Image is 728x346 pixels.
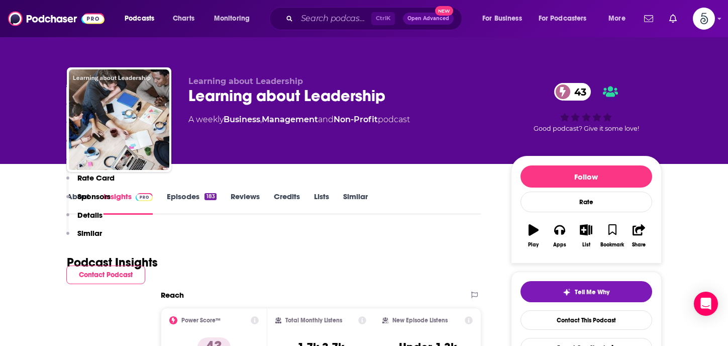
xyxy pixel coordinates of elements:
a: Business [224,115,260,124]
button: Play [521,218,547,254]
button: Details [66,210,102,229]
button: open menu [475,11,535,27]
a: Non-Profit [334,115,378,124]
p: Similar [77,228,102,238]
p: Sponsors [77,192,111,201]
button: open menu [207,11,263,27]
img: Podchaser - Follow, Share and Rate Podcasts [8,9,105,28]
a: Management [262,115,318,124]
span: 43 [564,83,591,101]
span: , [260,115,262,124]
img: Learning about Leadership [69,69,169,170]
button: Contact Podcast [66,266,145,284]
span: Open Advanced [407,16,449,21]
h2: New Episode Listens [392,317,448,324]
button: List [573,218,599,254]
span: For Podcasters [539,12,587,26]
img: tell me why sparkle [563,288,571,296]
input: Search podcasts, credits, & more... [297,11,371,27]
span: Monitoring [214,12,250,26]
span: Learning about Leadership [188,76,303,86]
button: Bookmark [599,218,626,254]
div: 183 [204,193,216,200]
div: Play [528,242,539,248]
img: User Profile [693,8,715,30]
a: 43 [554,83,591,101]
a: Credits [274,192,300,215]
a: Lists [314,192,329,215]
div: Bookmark [600,242,624,248]
span: Logged in as Spiral5-G2 [693,8,715,30]
div: Search podcasts, credits, & more... [279,7,472,30]
span: and [318,115,334,124]
button: tell me why sparkleTell Me Why [521,281,652,302]
h2: Total Monthly Listens [285,317,342,324]
div: Rate [521,192,652,212]
button: open menu [118,11,167,27]
button: Follow [521,165,652,188]
a: Similar [343,192,368,215]
a: Reviews [231,192,260,215]
a: Contact This Podcast [521,310,652,330]
a: Episodes183 [167,192,216,215]
button: Sponsors [66,192,111,210]
a: Show notifications dropdown [640,10,657,27]
div: List [582,242,590,248]
div: 43Good podcast? Give it some love! [511,76,662,139]
button: Apps [547,218,573,254]
span: Ctrl K [371,12,395,25]
span: New [435,6,453,16]
span: Charts [173,12,194,26]
div: Apps [553,242,566,248]
button: open menu [532,11,601,27]
span: Tell Me Why [575,288,609,296]
h2: Power Score™ [181,317,221,324]
h2: Reach [161,290,184,300]
div: Share [632,242,646,248]
div: Open Intercom Messenger [694,292,718,316]
span: For Business [482,12,522,26]
button: open menu [601,11,638,27]
button: Similar [66,228,102,247]
button: Show profile menu [693,8,715,30]
span: Podcasts [125,12,154,26]
span: More [608,12,626,26]
button: Open AdvancedNew [403,13,454,25]
a: Charts [166,11,200,27]
a: Show notifications dropdown [665,10,681,27]
button: Share [626,218,652,254]
p: Details [77,210,102,220]
div: A weekly podcast [188,114,410,126]
span: Good podcast? Give it some love! [534,125,639,132]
